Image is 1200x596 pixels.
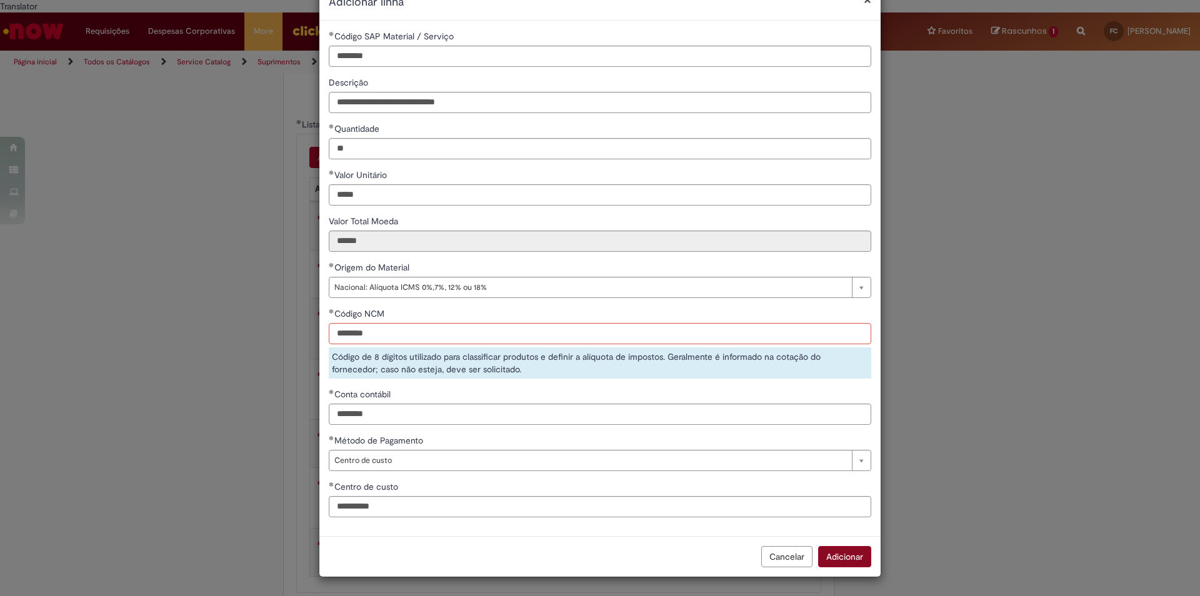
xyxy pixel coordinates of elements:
[334,389,393,400] span: Conta contábil
[334,481,401,492] span: Centro de custo
[329,170,334,175] span: Obrigatório Preenchido
[329,216,401,227] span: Somente leitura - Valor Total Moeda
[761,546,812,567] button: Cancelar
[329,496,871,517] input: Centro de custo
[329,184,871,206] input: Valor Unitário
[329,31,334,36] span: Obrigatório Preenchido
[329,404,871,425] input: Conta contábil
[334,262,412,273] span: Origem do Material
[329,138,871,159] input: Quantidade
[329,92,871,113] input: Descrição
[329,77,371,88] span: Descrição
[329,124,334,129] span: Obrigatório Preenchido
[334,169,389,181] span: Valor Unitário
[329,262,334,267] span: Obrigatório Preenchido
[334,435,426,446] span: Método de Pagamento
[334,308,387,319] span: Código NCM
[329,46,871,67] input: Código SAP Material / Serviço
[334,31,456,42] span: Código SAP Material / Serviço
[334,277,846,297] span: Nacional: Alíquota ICMS 0%,7%, 12% ou 18%
[329,435,334,440] span: Obrigatório Preenchido
[818,546,871,567] button: Adicionar
[329,482,334,487] span: Obrigatório Preenchido
[329,231,871,252] input: Valor Total Moeda
[334,450,846,470] span: Centro de custo
[329,347,871,379] div: Código de 8 dígitos utilizado para classificar produtos e definir a alíquota de impostos. Geralme...
[329,309,334,314] span: Obrigatório Preenchido
[329,323,871,344] input: Código NCM
[329,389,334,394] span: Obrigatório Preenchido
[334,123,382,134] span: Quantidade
